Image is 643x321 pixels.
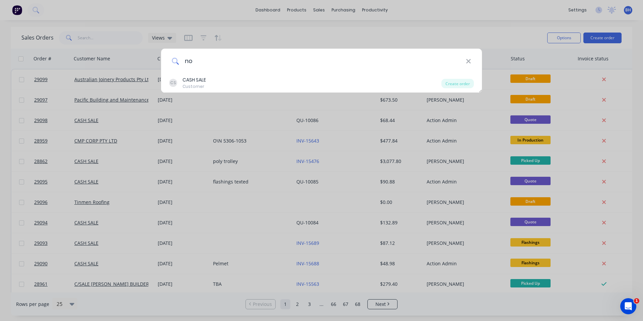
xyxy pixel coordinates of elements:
iframe: Intercom live chat [620,298,636,314]
span: 1 [634,298,639,304]
div: CS [169,79,177,87]
input: Enter a customer name to create a new order... [179,49,466,74]
div: CASH SALE [183,76,206,84]
div: Create order [441,79,474,88]
div: Customer [183,84,206,90]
